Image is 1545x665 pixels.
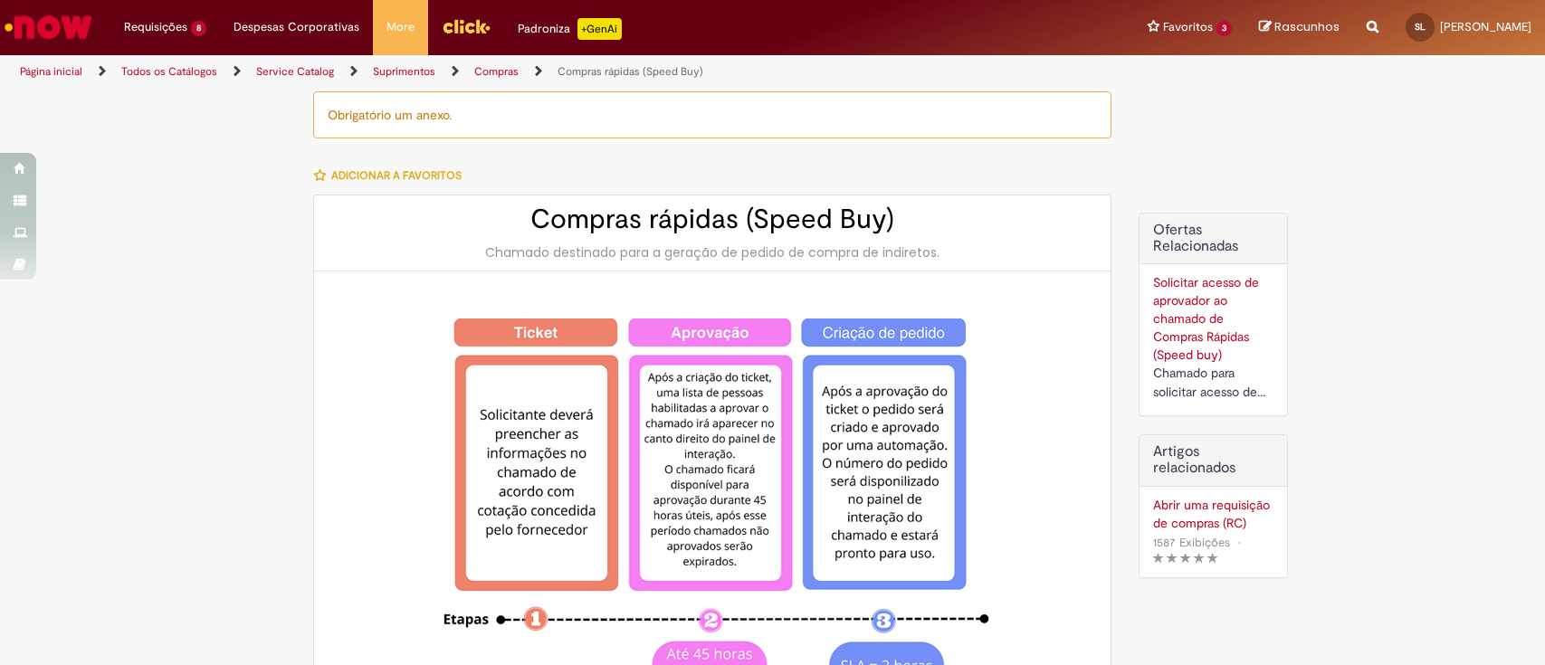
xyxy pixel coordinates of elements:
span: [PERSON_NAME] [1440,19,1531,34]
span: More [386,18,415,36]
h2: Ofertas Relacionadas [1153,223,1273,254]
a: Página inicial [20,64,82,79]
div: Padroniza [518,18,622,40]
span: 8 [191,21,206,36]
a: Suprimentos [373,64,435,79]
h2: Compras rápidas (Speed Buy) [332,204,1092,234]
img: ServiceNow [2,9,95,45]
a: Solicitar acesso de aprovador ao chamado de Compras Rápidas (Speed buy) [1153,274,1259,363]
span: 3 [1216,21,1232,36]
a: Rascunhos [1259,19,1340,36]
span: Requisições [124,18,187,36]
a: Todos os Catálogos [121,64,217,79]
button: Adicionar a Favoritos [313,157,472,195]
a: Compras [474,64,519,79]
div: Obrigatório um anexo. [313,91,1111,138]
span: 1587 Exibições [1153,535,1230,550]
span: Favoritos [1163,18,1213,36]
a: Abrir uma requisição de compras (RC) [1153,496,1273,532]
span: Adicionar a Favoritos [331,168,462,183]
div: Chamado para solicitar acesso de aprovador ao ticket de Speed buy [1153,364,1273,402]
div: Ofertas Relacionadas [1139,213,1288,416]
h3: Artigos relacionados [1153,444,1273,476]
ul: Trilhas de página [14,55,1016,89]
div: Chamado destinado para a geração de pedido de compra de indiretos. [332,243,1092,261]
span: Rascunhos [1274,18,1340,35]
span: SL [1415,21,1426,33]
p: +GenAi [577,18,622,40]
img: click_logo_yellow_360x200.png [442,13,491,40]
span: • [1234,530,1245,555]
span: Despesas Corporativas [234,18,359,36]
a: Compras rápidas (Speed Buy) [558,64,703,79]
a: Service Catalog [256,64,334,79]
